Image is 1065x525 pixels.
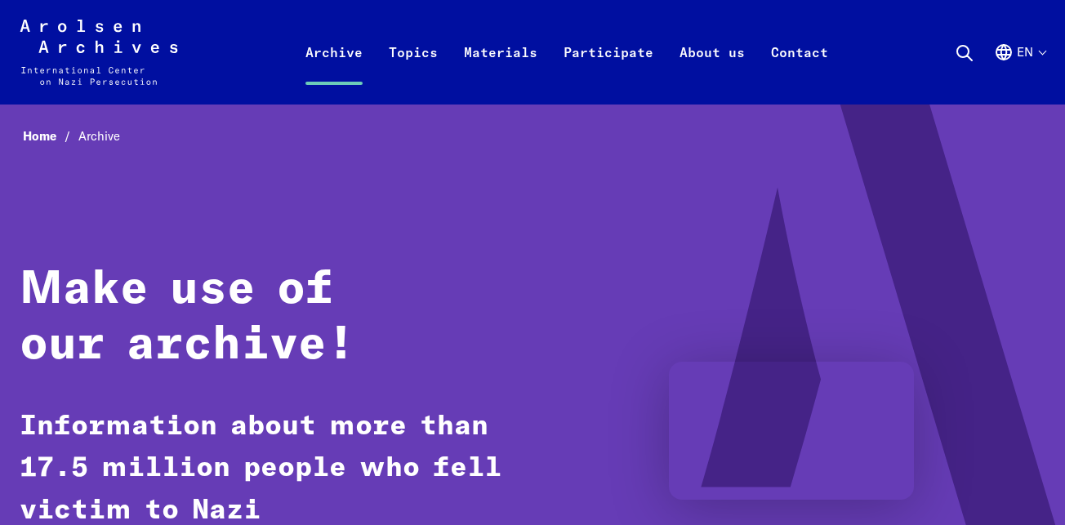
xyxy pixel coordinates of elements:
a: Materials [451,39,550,105]
button: English, language selection [994,42,1045,101]
a: Archive [292,39,376,105]
a: Participate [550,39,666,105]
span: Archive [78,128,120,144]
nav: Primary [292,20,841,85]
nav: Breadcrumb [20,124,1045,149]
h1: Make use of our archive! [20,262,504,373]
a: Home [23,128,78,144]
a: Topics [376,39,451,105]
a: Contact [758,39,841,105]
a: About us [666,39,758,105]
